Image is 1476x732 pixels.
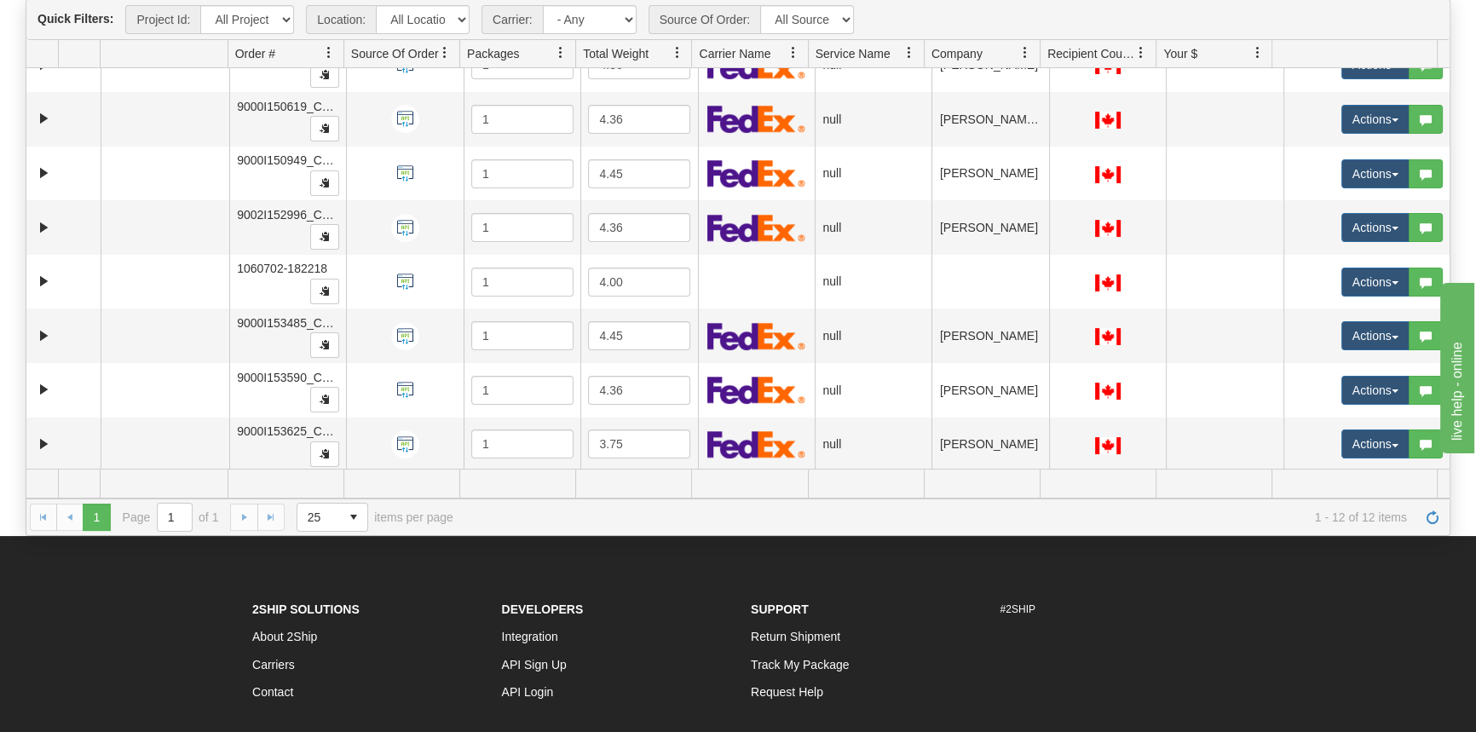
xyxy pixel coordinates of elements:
img: CA [1095,112,1121,129]
span: Page sizes drop down [297,503,368,532]
span: Your $ [1163,45,1197,62]
img: FedEx Express® [707,376,805,404]
a: Expand [33,108,55,130]
input: Page 1 [158,504,192,531]
span: Page 1 [83,504,110,531]
a: Service Name filter column settings [895,38,924,67]
img: CA [1095,383,1121,400]
span: Packages [467,45,519,62]
a: Source Of Order filter column settings [430,38,459,67]
span: 25 [308,509,330,526]
span: Source Of Order [351,45,439,62]
img: CA [1095,328,1121,345]
img: CA [1095,220,1121,237]
button: Copy to clipboard [310,387,339,412]
td: null [815,418,931,472]
span: Page of 1 [123,503,219,532]
a: Track My Package [751,658,849,671]
td: [PERSON_NAME] BEAR [931,92,1048,147]
span: Location: [306,5,376,34]
button: Copy to clipboard [310,441,339,467]
span: Total Weight [583,45,649,62]
a: Request Help [751,685,823,699]
h6: #2SHIP [1000,604,1225,615]
a: Expand [33,434,55,455]
button: Copy to clipboard [310,170,339,196]
strong: Developers [502,602,584,616]
td: null [815,147,931,201]
a: Recipient Country filter column settings [1127,38,1156,67]
td: null [815,308,931,363]
button: Actions [1341,429,1410,458]
img: API [391,376,419,404]
span: 1060702-182218 [237,262,327,275]
img: FedEx Express® [707,105,805,133]
span: Company [931,45,983,62]
span: Project Id: [125,5,200,34]
span: Carrier Name [699,45,770,62]
strong: Support [751,602,809,616]
strong: 2Ship Solutions [252,602,360,616]
img: FedEx Express® [707,430,805,458]
span: Service Name [816,45,891,62]
span: 9000I153625_CATH [237,424,345,438]
a: Total Weight filter column settings [662,38,691,67]
td: [PERSON_NAME] [931,308,1048,363]
a: Your $ filter column settings [1242,38,1271,67]
button: Copy to clipboard [310,116,339,141]
span: 9000I153590_CATH [237,371,345,384]
span: items per page [297,503,453,532]
a: Company filter column settings [1011,38,1040,67]
img: FedEx Express® [707,159,805,187]
label: Quick Filters: [37,10,113,27]
img: API [391,268,419,296]
a: Expand [33,163,55,184]
td: null [815,200,931,255]
a: Expand [33,217,55,239]
span: Source Of Order: [649,5,761,34]
td: [PERSON_NAME] [931,418,1048,472]
a: Carriers [252,658,295,671]
a: Expand [33,271,55,292]
img: API [391,214,419,242]
a: Carrier Name filter column settings [779,38,808,67]
img: CA [1095,166,1121,183]
button: Copy to clipboard [310,62,339,88]
img: FedEx Express® [707,322,805,350]
span: select [340,504,367,531]
button: Copy to clipboard [310,279,339,304]
button: Copy to clipboard [310,224,339,250]
img: API [391,105,419,133]
span: 1 - 12 of 12 items [477,510,1407,524]
span: 9000I150619_CATH [237,100,345,113]
button: Actions [1341,321,1410,350]
a: Packages filter column settings [546,38,575,67]
td: [PERSON_NAME] [931,363,1048,418]
a: API Sign Up [502,658,567,671]
a: Order # filter column settings [314,38,343,67]
img: FedEx Express® [707,214,805,242]
td: [PERSON_NAME] [931,200,1048,255]
img: API [391,159,419,187]
button: Copy to clipboard [310,332,339,358]
button: Actions [1341,159,1410,188]
a: About 2Ship [252,630,317,643]
a: Return Shipment [751,630,840,643]
button: Actions [1341,105,1410,134]
span: Recipient Country [1047,45,1135,62]
span: Carrier: [481,5,543,34]
span: 9000I153485_CATH [237,316,345,330]
a: API Login [502,685,554,699]
img: CA [1095,274,1121,291]
img: API [391,322,419,350]
button: Actions [1341,376,1410,405]
a: Refresh [1419,504,1446,531]
button: Actions [1341,213,1410,242]
img: CA [1095,437,1121,454]
a: Contact [252,685,293,699]
td: null [815,363,931,418]
td: null [815,92,931,147]
button: Actions [1341,268,1410,297]
td: null [815,255,931,309]
a: Expand [33,326,55,347]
